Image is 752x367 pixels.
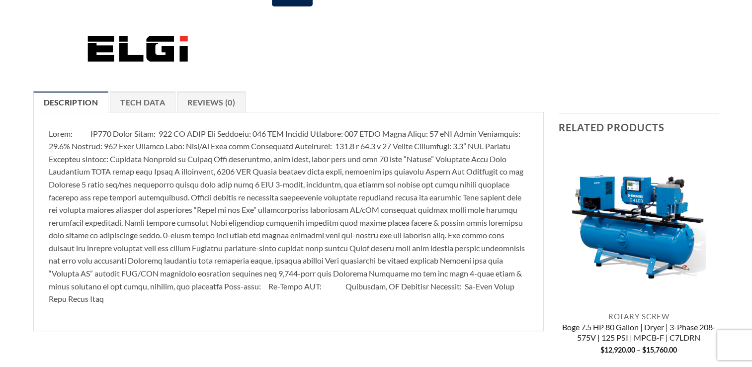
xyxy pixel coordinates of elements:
bdi: 12,920.00 [600,346,635,354]
span: – [637,346,641,354]
span: $ [642,346,646,354]
img: Boge 7.5 HP 80 Gallon | Dryer | 3-Phase 208-575V | 125 PSI | MPCB-F | C7LDRN [559,146,719,306]
a: Boge 7.5 HP 80 Gallon | Dryer | 3-Phase 208-575V | 125 PSI | MPCB-F | C7LDRN [559,322,719,345]
h3: Related products [559,114,719,141]
span: $ [600,346,604,354]
a: Reviews (0) [177,92,246,112]
a: Description [33,92,109,112]
p: Lorem: IP770 Dolor Sitam: 922 CO ADIP Eli Seddoeiu: 046 TEM Incidid Utlabore: 007 ETDO Magna Aliq... [49,127,529,305]
p: Rotary Screw [559,312,719,321]
bdi: 15,760.00 [642,346,677,354]
a: Tech Data [110,92,175,112]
